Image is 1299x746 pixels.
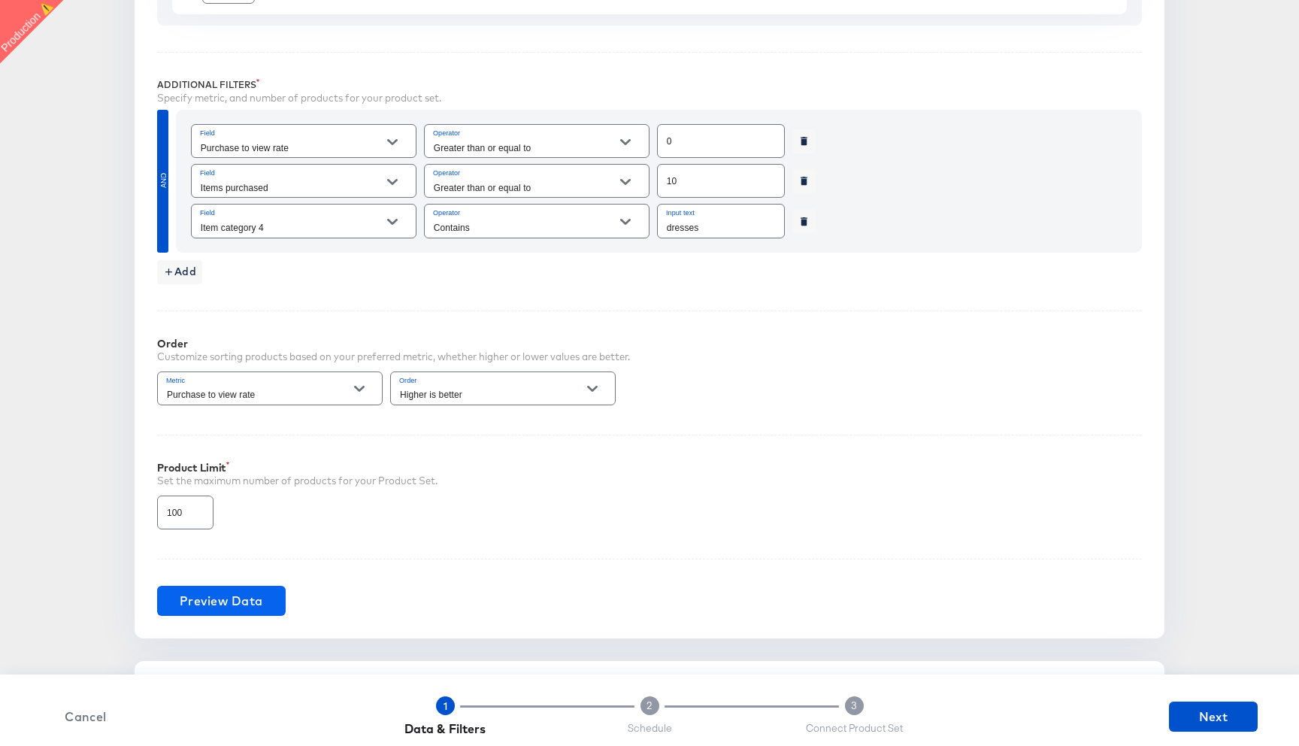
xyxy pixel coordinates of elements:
[41,706,130,727] button: Cancel
[157,474,1142,488] div: Set the maximum number of products for your Product Set.
[614,211,637,233] button: Open
[47,706,124,727] span: Cancel
[806,721,903,735] span: Connect Product Set
[658,119,784,151] input: Enter a number
[157,586,286,616] button: Preview Data
[851,699,857,713] span: 3
[159,174,171,189] div: AND
[157,79,1142,91] div: Additional Filters
[658,159,784,191] input: Enter a number
[381,131,404,153] button: Open
[348,378,371,400] button: Open
[581,378,604,400] button: Open
[646,699,653,713] span: 2
[658,205,784,237] input: Input search term
[157,350,630,364] div: Customize sorting products based on your preferred metric, whether higher or lower values are bet...
[1169,702,1258,732] button: Next
[404,721,486,736] span: Data & Filters
[381,211,404,233] button: Open
[157,462,1142,474] div: Product Limit
[614,171,637,193] button: Open
[614,131,637,153] button: Open
[157,260,202,284] button: Add
[180,590,263,611] span: Preview Data
[157,338,630,350] div: Order
[444,700,447,712] span: 1
[381,171,404,193] button: Open
[157,91,1142,105] div: Specify metric, and number of products for your product set.
[628,721,672,735] span: Schedule
[163,262,196,281] span: Add
[1175,706,1252,727] span: Next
